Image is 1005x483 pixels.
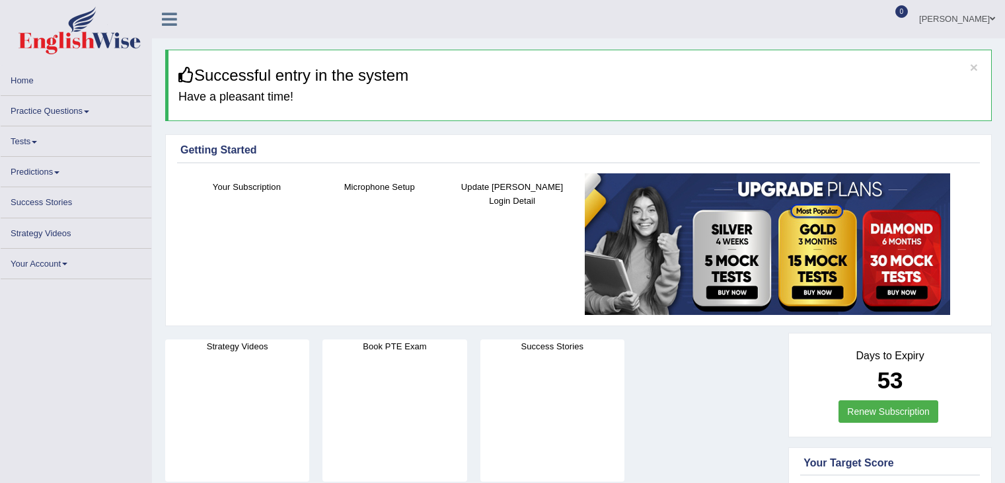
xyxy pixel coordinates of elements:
a: Predictions [1,157,151,183]
a: Your Account [1,249,151,275]
h4: Strategy Videos [165,339,309,353]
h4: Update [PERSON_NAME] Login Detail [453,180,572,208]
b: 53 [877,367,903,393]
h3: Successful entry in the system [178,67,981,84]
button: × [970,60,978,74]
h4: Book PTE Exam [322,339,466,353]
a: Success Stories [1,187,151,213]
span: 0 [895,5,909,18]
a: Home [1,66,151,91]
div: Getting Started [180,142,977,158]
h4: Microphone Setup [320,180,439,194]
a: Renew Subscription [838,400,938,423]
h4: Have a pleasant time! [178,91,981,104]
div: Your Target Score [803,455,977,471]
a: Strategy Videos [1,218,151,244]
a: Tests [1,126,151,152]
img: small5.jpg [585,173,950,315]
h4: Days to Expiry [803,350,977,362]
h4: Success Stories [480,339,624,353]
h4: Your Subscription [187,180,307,194]
a: Practice Questions [1,96,151,122]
